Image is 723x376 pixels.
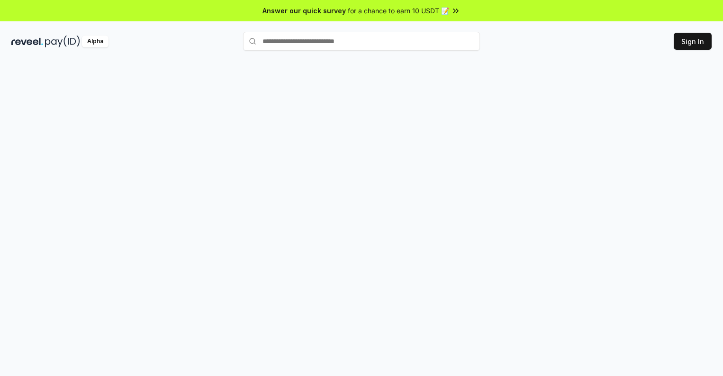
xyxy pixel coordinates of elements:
[348,6,449,16] span: for a chance to earn 10 USDT 📝
[262,6,346,16] span: Answer our quick survey
[82,36,108,47] div: Alpha
[45,36,80,47] img: pay_id
[11,36,43,47] img: reveel_dark
[674,33,712,50] button: Sign In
